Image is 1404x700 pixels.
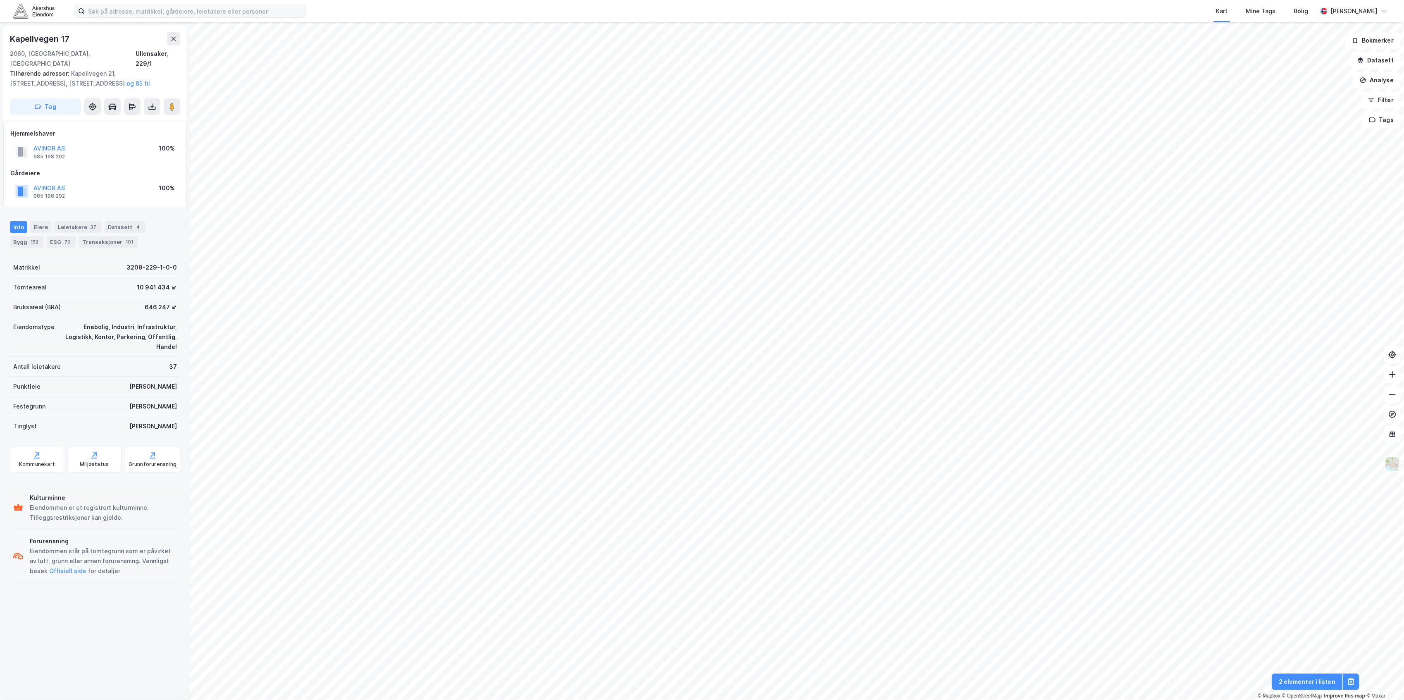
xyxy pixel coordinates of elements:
div: Kontrollprogram for chat [1363,660,1404,700]
div: 100% [159,143,175,153]
div: Eiendommen er et registrert kulturminne. Tilleggsrestriksjoner kan gjelde. [30,503,177,523]
div: 70 [63,238,72,246]
button: 2 elementer i listen [1272,674,1342,690]
a: Improve this map [1324,693,1365,699]
div: Gårdeiere [10,168,180,178]
button: Bokmerker [1345,32,1401,49]
div: Punktleie [13,382,41,392]
div: Tomteareal [13,282,46,292]
div: 101 [124,238,135,246]
a: Mapbox [1258,693,1280,699]
div: Tinglyst [13,421,37,431]
div: Festegrunn [13,401,45,411]
div: 3209-229-1-0-0 [126,263,177,272]
img: Z [1385,456,1400,472]
div: Kommunekart [19,461,55,468]
div: Ullensaker, 229/1 [136,49,180,69]
div: 37 [89,223,98,231]
div: Bygg [10,236,43,248]
div: 4 [134,223,142,231]
div: [PERSON_NAME] [129,401,177,411]
div: Eiere [31,221,51,233]
div: 2060, [GEOGRAPHIC_DATA], [GEOGRAPHIC_DATA] [10,49,136,69]
div: Info [10,221,27,233]
div: 985 198 292 [33,193,65,199]
img: akershus-eiendom-logo.9091f326c980b4bce74ccdd9f866810c.svg [13,4,55,18]
div: Leietakere [55,221,101,233]
div: 152 [29,238,40,246]
div: Eiendomstype [13,322,55,332]
div: Transaksjoner [79,236,138,248]
div: 37 [169,362,177,372]
div: Kapellvegen 21, [STREET_ADDRESS], [STREET_ADDRESS] [10,69,174,88]
button: Analyse [1353,72,1401,88]
div: 100% [159,183,175,193]
div: [PERSON_NAME] [129,382,177,392]
button: Datasett [1350,52,1401,69]
div: Eiendommen står på tomtegrunn som er påvirket av luft, grunn eller annen forurensning. Vennligst ... [30,546,177,576]
div: Kulturminne [30,493,177,503]
button: Filter [1361,92,1401,108]
div: Matrikkel [13,263,40,272]
iframe: Chat Widget [1363,660,1404,700]
div: Grunnforurensning [129,461,176,468]
div: Kart [1216,6,1228,16]
div: [PERSON_NAME] [129,421,177,431]
div: Forurensning [30,536,177,546]
div: Bolig [1294,6,1308,16]
div: Miljøstatus [80,461,109,468]
div: 10 941 434 ㎡ [137,282,177,292]
div: Kapellvegen 17 [10,32,71,45]
div: 646 247 ㎡ [145,302,177,312]
div: Bruksareal (BRA) [13,302,61,312]
div: [PERSON_NAME] [1330,6,1378,16]
div: Enebolig, Industri, Infrastruktur, Logistikk, Kontor, Parkering, Offentlig, Handel [64,322,177,352]
span: Tilhørende adresser: [10,70,71,77]
div: Mine Tags [1246,6,1275,16]
button: Tag [10,98,81,115]
div: ESG [47,236,76,248]
div: Datasett [105,221,145,233]
a: OpenStreetMap [1282,693,1322,699]
button: Tags [1362,112,1401,128]
input: Søk på adresse, matrikkel, gårdeiere, leietakere eller personer [85,5,305,17]
div: Antall leietakere [13,362,61,372]
div: 985 198 292 [33,153,65,160]
div: Hjemmelshaver [10,129,180,139]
